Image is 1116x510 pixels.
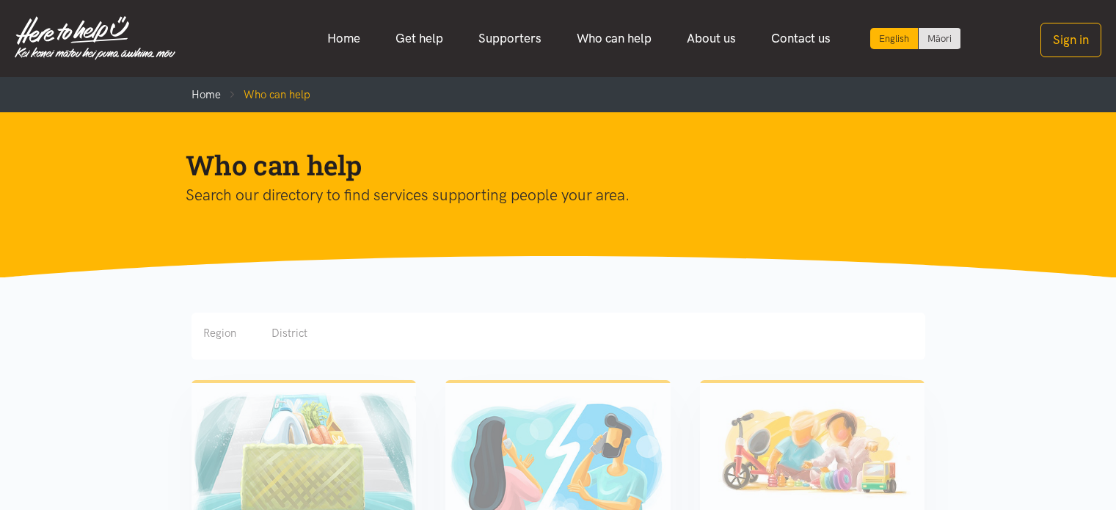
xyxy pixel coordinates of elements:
[559,23,669,54] a: Who can help
[378,23,461,54] a: Get help
[870,28,919,49] div: Current language
[15,16,175,60] img: Home
[461,23,559,54] a: Supporters
[669,23,754,54] a: About us
[271,324,307,342] div: District
[919,28,960,49] a: Switch to Te Reo Māori
[186,147,908,183] h1: Who can help
[310,23,378,54] a: Home
[186,183,908,208] p: Search our directory to find services supporting people your area.
[754,23,848,54] a: Contact us
[203,324,236,342] div: Region
[221,86,310,103] li: Who can help
[870,28,961,49] div: Language toggle
[192,88,221,101] a: Home
[1040,23,1101,57] button: Sign in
